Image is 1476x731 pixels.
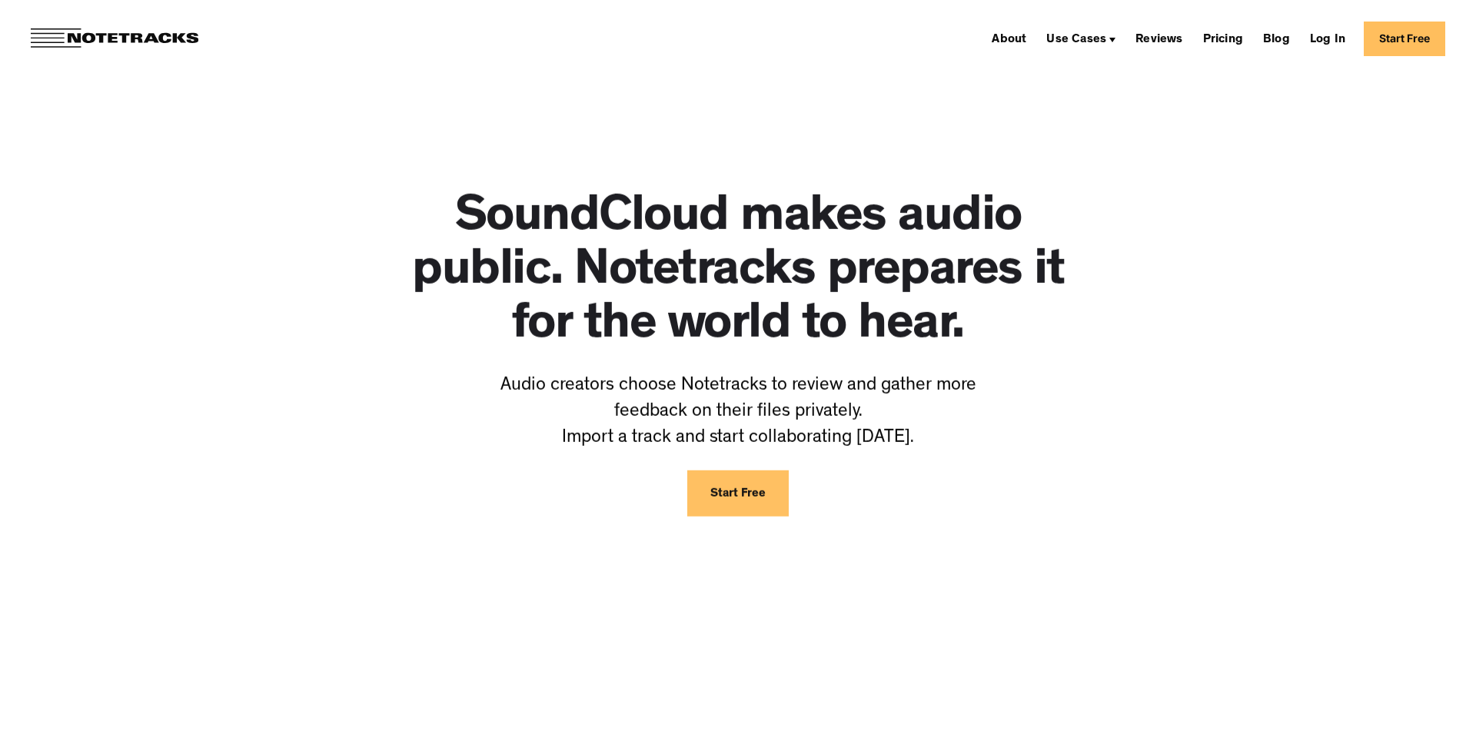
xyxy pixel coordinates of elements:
a: Start Free [1364,22,1445,56]
p: Audio creators choose Notetracks to review and gather more feedback on their files privately. Imp... [488,374,988,452]
a: Log In [1304,26,1351,51]
a: Start Free [687,470,789,517]
a: Blog [1257,26,1296,51]
div: Use Cases [1040,26,1122,51]
a: Pricing [1197,26,1249,51]
div: Use Cases [1046,34,1106,46]
a: About [986,26,1032,51]
h1: SoundCloud makes audio public. Notetracks prepares it for the world to hear. [411,193,1065,354]
a: Reviews [1129,26,1188,51]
